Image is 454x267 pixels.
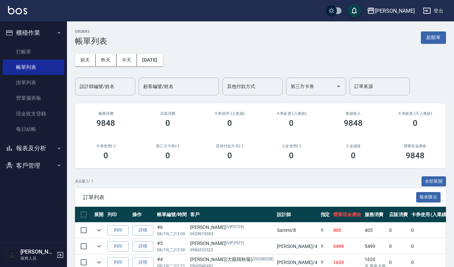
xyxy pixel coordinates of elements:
a: 掛單列表 [3,75,64,90]
td: 405 [331,222,363,238]
th: 卡券使用 (入業績) [409,207,450,222]
img: Logo [8,6,27,14]
h2: 卡券使用 (入業績) [207,111,252,116]
p: 0986323522 [190,247,274,253]
p: (VIP0724) [226,224,244,231]
div: [PERSON_NAME](大眼睛秋菊) [190,256,274,263]
button: 昨天 [96,54,117,66]
button: 前天 [75,54,96,66]
button: save [348,4,361,17]
p: (20200208) [252,256,274,263]
h2: 第三方卡券(-) [145,144,191,148]
h2: 營業現金應收 [392,144,438,148]
h3: 0 [289,118,294,128]
h2: 卡券販賣 (不入業績) [392,111,438,116]
a: 打帳單 [3,44,64,60]
td: 5499 [331,239,363,254]
td: #5 [155,239,188,254]
h3: 0 [351,151,356,160]
button: 報表匯出 [416,192,441,202]
button: 新開單 [421,31,446,44]
h5: [PERSON_NAME] [20,249,55,255]
th: 店販消費 [387,207,409,222]
h3: 9848 [406,151,425,160]
td: 405 [363,222,387,238]
p: 08/19 (二) 12:50 [157,247,187,253]
th: 服務消費 [363,207,387,222]
th: 設計師 [275,207,319,222]
button: expand row [94,241,104,251]
h3: 9848 [344,118,363,128]
h2: 業績收入 [330,111,376,116]
div: [PERSON_NAME] [190,224,274,231]
h2: 卡券販賣 (入業績) [269,111,314,116]
h3: 0 [165,118,170,128]
h2: 入金儲值 [330,144,376,148]
th: 客戶 [188,207,276,222]
p: (VIP2923) [226,240,244,247]
th: 操作 [131,207,155,222]
div: [PERSON_NAME] [375,7,415,15]
span: 訂單列表 [83,194,416,201]
button: 列印 [107,225,129,236]
a: 營業儀表板 [3,90,64,106]
button: 櫃檯作業 [3,24,64,41]
td: [PERSON_NAME] /4 [275,239,319,254]
th: 帳單編號/時間 [155,207,188,222]
h3: 0 [227,118,232,128]
h3: 0 [289,151,294,160]
td: #6 [155,222,188,238]
a: 現金收支登錄 [3,106,64,121]
h2: 其他付款方式(-) [207,144,252,148]
td: 5499 [363,239,387,254]
td: 0 [387,222,409,238]
a: 新開單 [421,34,446,40]
a: 詳情 [132,225,154,236]
td: 0 [387,239,409,254]
th: 指定 [319,207,332,222]
h3: 帳單列表 [75,36,107,46]
h2: ORDERS [75,29,107,34]
h3: 0 [103,151,108,160]
h3: 9848 [96,118,115,128]
button: 登出 [420,5,446,17]
img: Person [5,248,19,262]
th: 營業現金應收 [331,207,363,222]
button: 全部展開 [422,176,446,187]
td: 0 [409,239,450,254]
h3: 服務消費 [83,111,129,116]
button: Open [333,81,344,92]
p: 共 6 筆, 1 / 1 [75,178,93,184]
a: 帳單列表 [3,60,64,75]
p: 08/19 (二) 13:00 [157,231,187,237]
a: 詳情 [132,241,154,252]
th: 列印 [106,207,131,222]
button: [DATE] [137,54,162,66]
th: 展開 [92,207,106,222]
h2: 店販消費 [145,111,191,116]
p: 服務人員 [20,255,55,261]
h3: 0 [227,151,232,160]
button: [PERSON_NAME] [364,4,418,18]
button: 列印 [107,241,129,252]
a: 每日結帳 [3,121,64,137]
td: Sammi /8 [275,222,319,238]
td: Y [319,239,332,254]
div: [PERSON_NAME] [190,240,274,247]
button: 報表及分析 [3,140,64,157]
button: 客戶管理 [3,157,64,174]
h3: 0 [165,151,170,160]
td: 0 [409,222,450,238]
td: Y [319,222,332,238]
button: 今天 [117,54,137,66]
h2: 入金使用(-) [269,144,314,148]
button: expand row [94,225,104,235]
a: 報表匯出 [416,194,441,200]
h2: 卡券使用(-) [83,144,129,148]
p: 0939919383 [190,231,274,237]
h3: 0 [413,118,418,128]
